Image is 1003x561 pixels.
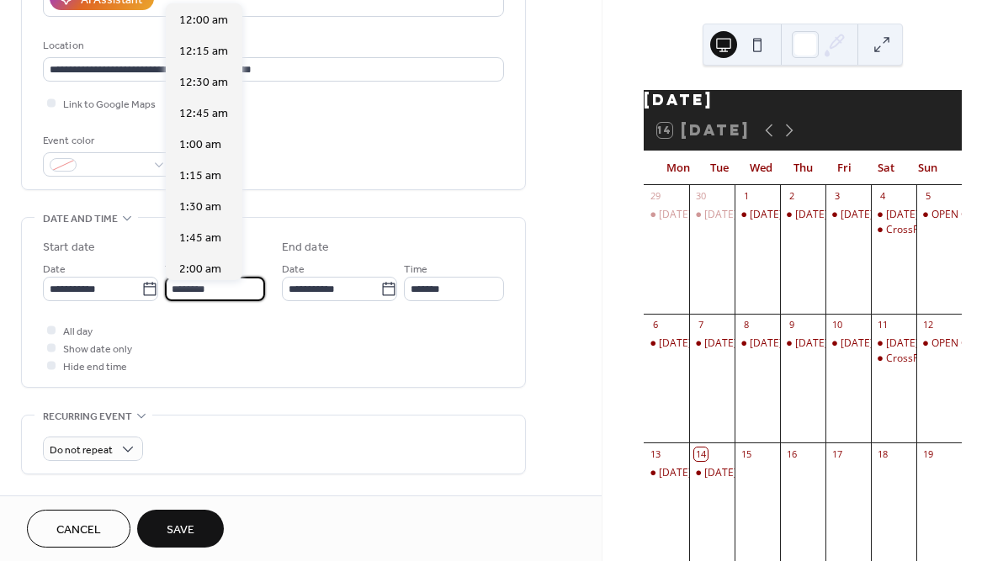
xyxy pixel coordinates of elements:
[876,447,889,460] div: 18
[824,151,865,185] div: Fri
[876,319,889,331] div: 11
[644,336,689,351] div: Monday 6 Oct
[825,208,871,222] div: Friday 3 Oct
[831,319,843,331] div: 10
[179,230,221,247] span: 1:45 am
[750,336,783,351] div: [DATE]
[694,447,707,460] div: 14
[644,90,962,110] div: [DATE]
[644,208,689,222] div: Monday 29 Sept
[179,261,221,278] span: 2:00 am
[921,447,934,460] div: 19
[43,408,132,426] span: Recurring event
[871,336,916,351] div: Saturday 11 Oct
[871,223,916,237] div: CrossFit Kids 10:30 AM
[657,151,698,185] div: Mon
[694,190,707,203] div: 30
[795,336,828,351] div: [DATE]
[179,74,228,92] span: 12:30 am
[50,441,113,460] span: Do not repeat
[63,358,127,376] span: Hide end time
[282,261,305,278] span: Date
[876,190,889,203] div: 4
[740,151,782,185] div: Wed
[179,136,221,154] span: 1:00 am
[659,336,692,351] div: [DATE]
[404,261,427,278] span: Time
[649,319,661,331] div: 6
[795,208,828,222] div: [DATE]
[694,319,707,331] div: 7
[921,190,934,203] div: 5
[689,336,735,351] div: Tuesday 7 Oct
[841,336,873,351] div: [DATE]
[179,105,228,123] span: 12:45 am
[43,132,169,150] div: Event color
[740,190,752,203] div: 1
[56,521,101,539] span: Cancel
[179,12,228,29] span: 12:00 am
[831,190,843,203] div: 3
[704,466,737,480] div: [DATE]
[740,319,752,331] div: 8
[63,96,156,114] span: Link to Google Maps
[841,208,873,222] div: [DATE]
[785,447,798,460] div: 16
[63,323,93,341] span: All day
[825,336,871,351] div: Friday 10 Oct
[137,510,224,548] button: Save
[43,239,95,257] div: Start date
[916,336,962,351] div: OPEN GYM 9 AM
[63,341,132,358] span: Show date only
[735,208,780,222] div: Wednesday 1 Oct
[785,319,798,331] div: 9
[659,466,692,480] div: [DATE]
[907,151,948,185] div: Sun
[27,510,130,548] button: Cancel
[282,239,329,257] div: End date
[649,190,661,203] div: 29
[886,352,993,366] div: CrossFit Kids 10:30 AM
[649,447,661,460] div: 13
[644,466,689,480] div: Monday 13 Oct
[780,336,825,351] div: Thursday 9 Oct
[886,208,919,222] div: [DATE]
[43,261,66,278] span: Date
[689,208,735,222] div: Tuesday 30 Sept
[782,151,823,185] div: Thu
[704,208,737,222] div: [DATE]
[179,43,228,61] span: 12:15 am
[780,208,825,222] div: Thursday 2 Oct
[699,151,740,185] div: Tue
[43,37,501,55] div: Location
[865,151,906,185] div: Sat
[179,167,221,185] span: 1:15 am
[785,190,798,203] div: 2
[886,336,919,351] div: [DATE]
[871,208,916,222] div: Saturday 4 Oct
[871,352,916,366] div: CrossFit Kids 10:30 AM
[689,466,735,480] div: Tuesday 14 Oct
[916,208,962,222] div: OPEN GYM 9 AM
[831,447,843,460] div: 17
[43,210,118,228] span: Date and time
[921,319,934,331] div: 12
[704,336,737,351] div: [DATE]
[886,223,993,237] div: CrossFit Kids 10:30 AM
[165,261,188,278] span: Time
[659,208,692,222] div: [DATE]
[740,447,752,460] div: 15
[735,336,780,351] div: Wednesday 8 Oct
[750,208,783,222] div: [DATE]
[179,198,221,216] span: 1:30 am
[43,495,109,512] span: Event image
[167,521,194,539] span: Save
